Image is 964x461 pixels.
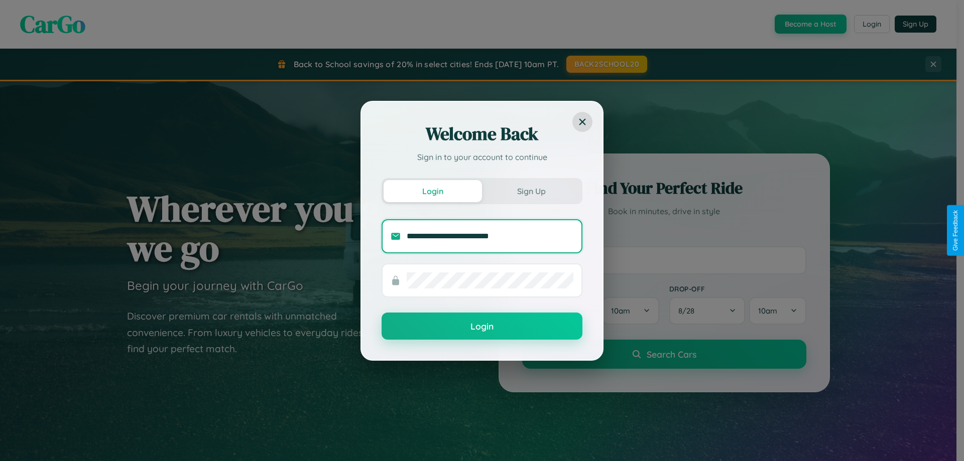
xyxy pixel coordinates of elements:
[382,151,582,163] p: Sign in to your account to continue
[382,313,582,340] button: Login
[382,122,582,146] h2: Welcome Back
[384,180,482,202] button: Login
[952,210,959,251] div: Give Feedback
[482,180,580,202] button: Sign Up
